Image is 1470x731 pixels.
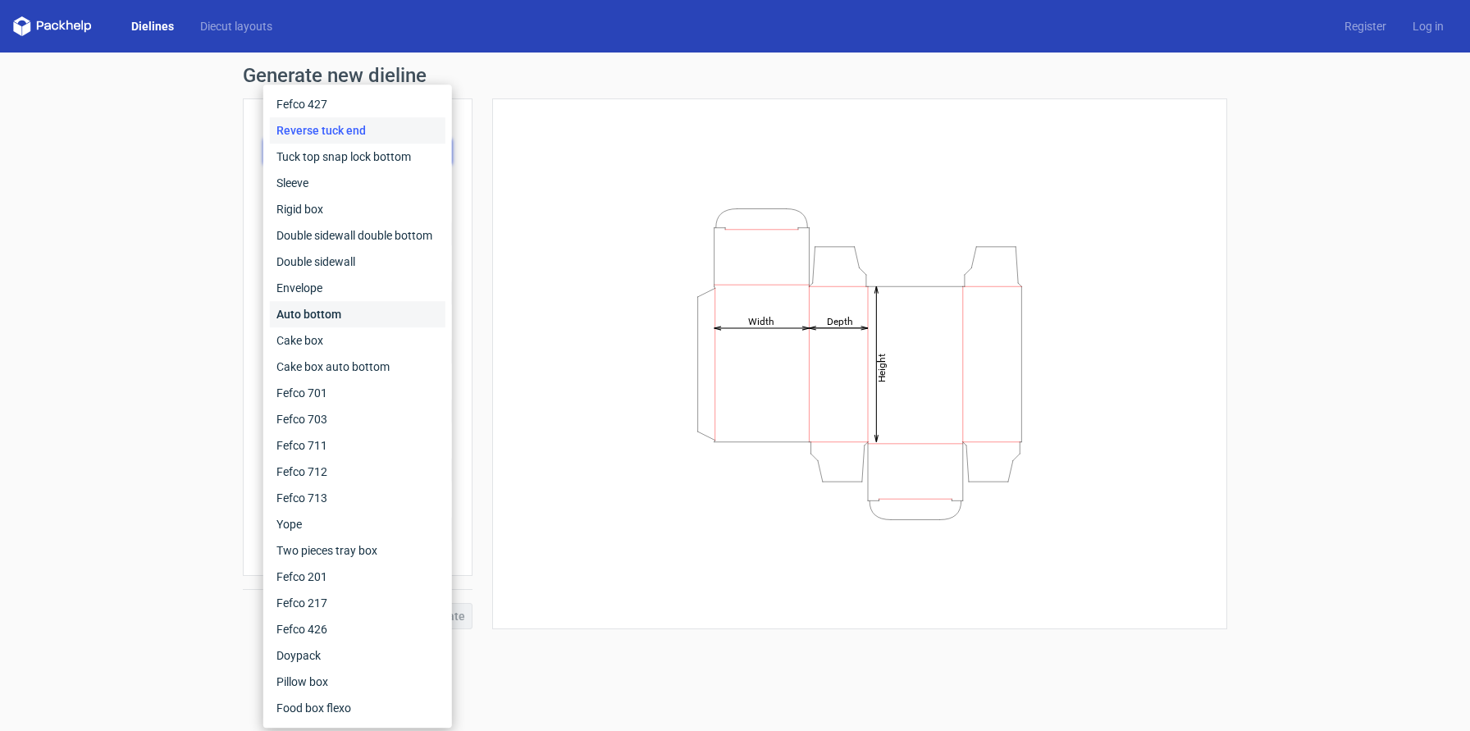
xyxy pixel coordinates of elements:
[270,380,445,406] div: Fefco 701
[270,222,445,249] div: Double sidewall double bottom
[1331,18,1399,34] a: Register
[270,695,445,721] div: Food box flexo
[827,315,853,327] tspan: Depth
[270,642,445,669] div: Doypack
[270,564,445,590] div: Fefco 201
[270,301,445,327] div: Auto bottom
[270,485,445,511] div: Fefco 713
[270,590,445,616] div: Fefco 217
[270,275,445,301] div: Envelope
[270,511,445,537] div: Yope
[187,18,285,34] a: Diecut layouts
[876,353,888,381] tspan: Height
[270,327,445,354] div: Cake box
[118,18,187,34] a: Dielines
[243,66,1227,85] h1: Generate new dieline
[270,117,445,144] div: Reverse tuck end
[270,249,445,275] div: Double sidewall
[270,354,445,380] div: Cake box auto bottom
[270,144,445,170] div: Tuck top snap lock bottom
[270,537,445,564] div: Two pieces tray box
[270,406,445,432] div: Fefco 703
[1399,18,1457,34] a: Log in
[270,616,445,642] div: Fefco 426
[270,170,445,196] div: Sleeve
[270,91,445,117] div: Fefco 427
[270,459,445,485] div: Fefco 712
[270,669,445,695] div: Pillow box
[270,196,445,222] div: Rigid box
[270,432,445,459] div: Fefco 711
[748,315,774,327] tspan: Width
